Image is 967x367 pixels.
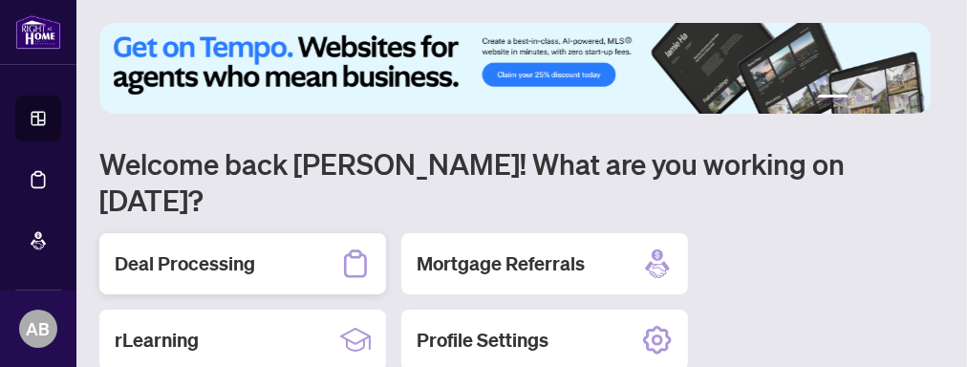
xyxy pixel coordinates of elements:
button: Open asap [900,300,957,357]
h1: Welcome back [PERSON_NAME]! What are you working on [DATE]? [99,145,944,218]
button: 6 [917,95,925,102]
h2: Mortgage Referrals [417,250,585,277]
button: 2 [856,95,864,102]
button: 3 [871,95,879,102]
img: Slide 0 [99,23,931,114]
h2: Deal Processing [115,250,255,277]
button: 5 [902,95,910,102]
button: 4 [887,95,894,102]
h2: rLearning [115,327,199,354]
img: logo [15,14,61,50]
span: AB [27,315,51,342]
button: 1 [818,95,849,102]
h2: Profile Settings [417,327,548,354]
